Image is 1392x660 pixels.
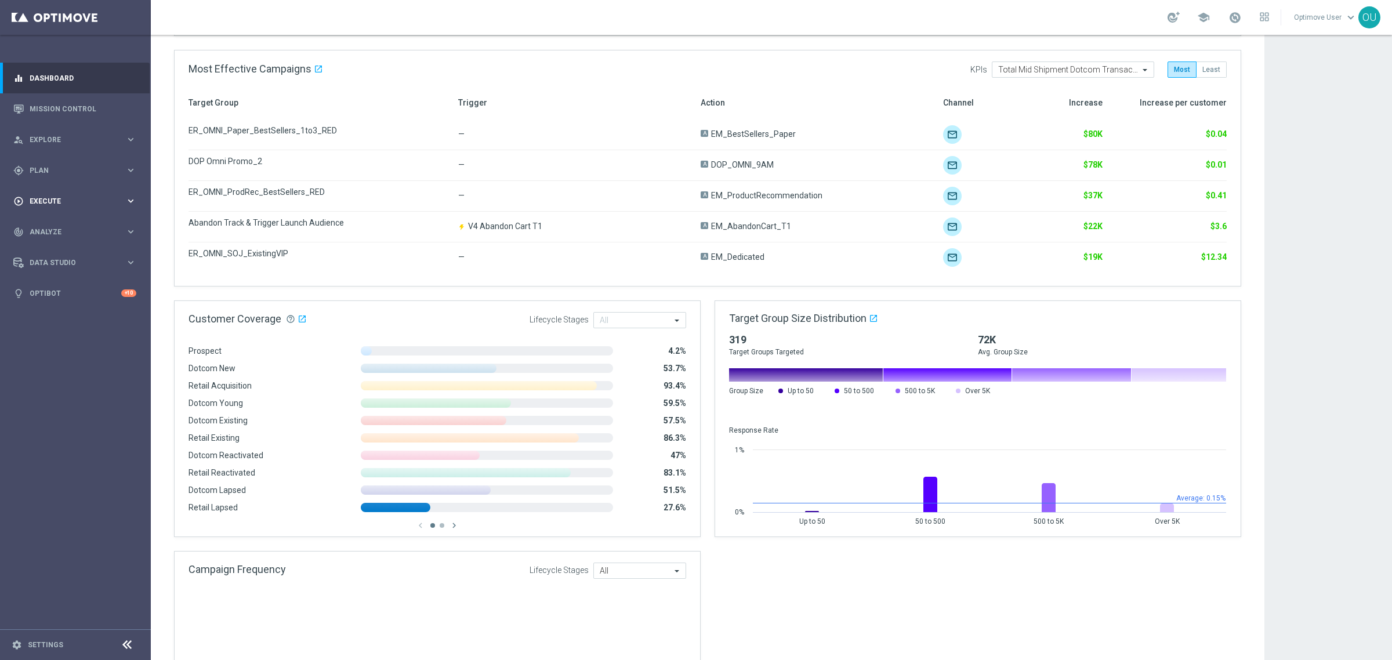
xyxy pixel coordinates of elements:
[13,278,136,309] div: Optibot
[13,165,24,176] i: gps_fixed
[13,73,24,84] i: equalizer
[13,74,137,83] button: equalizer Dashboard
[13,165,125,176] div: Plan
[13,135,24,145] i: person_search
[13,227,125,237] div: Analyze
[13,258,137,267] button: Data Studio keyboard_arrow_right
[13,135,125,145] div: Explore
[1344,11,1357,24] span: keyboard_arrow_down
[125,165,136,176] i: keyboard_arrow_right
[1293,9,1358,26] a: Optimove Userkeyboard_arrow_down
[1197,11,1210,24] span: school
[1358,6,1380,28] div: OU
[30,229,125,235] span: Analyze
[125,195,136,206] i: keyboard_arrow_right
[13,227,137,237] button: track_changes Analyze keyboard_arrow_right
[13,104,137,114] button: Mission Control
[13,258,125,268] div: Data Studio
[125,226,136,237] i: keyboard_arrow_right
[13,166,137,175] button: gps_fixed Plan keyboard_arrow_right
[13,196,24,206] i: play_circle_outline
[30,278,121,309] a: Optibot
[30,167,125,174] span: Plan
[13,227,24,237] i: track_changes
[13,196,125,206] div: Execute
[13,288,24,299] i: lightbulb
[13,63,136,93] div: Dashboard
[12,640,22,650] i: settings
[13,289,137,298] button: lightbulb Optibot +10
[30,63,136,93] a: Dashboard
[121,289,136,297] div: +10
[30,259,125,266] span: Data Studio
[30,198,125,205] span: Execute
[125,257,136,268] i: keyboard_arrow_right
[28,641,63,648] a: Settings
[13,93,136,124] div: Mission Control
[125,134,136,145] i: keyboard_arrow_right
[13,135,137,144] button: person_search Explore keyboard_arrow_right
[30,136,125,143] span: Explore
[13,197,137,206] button: play_circle_outline Execute keyboard_arrow_right
[30,93,136,124] a: Mission Control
